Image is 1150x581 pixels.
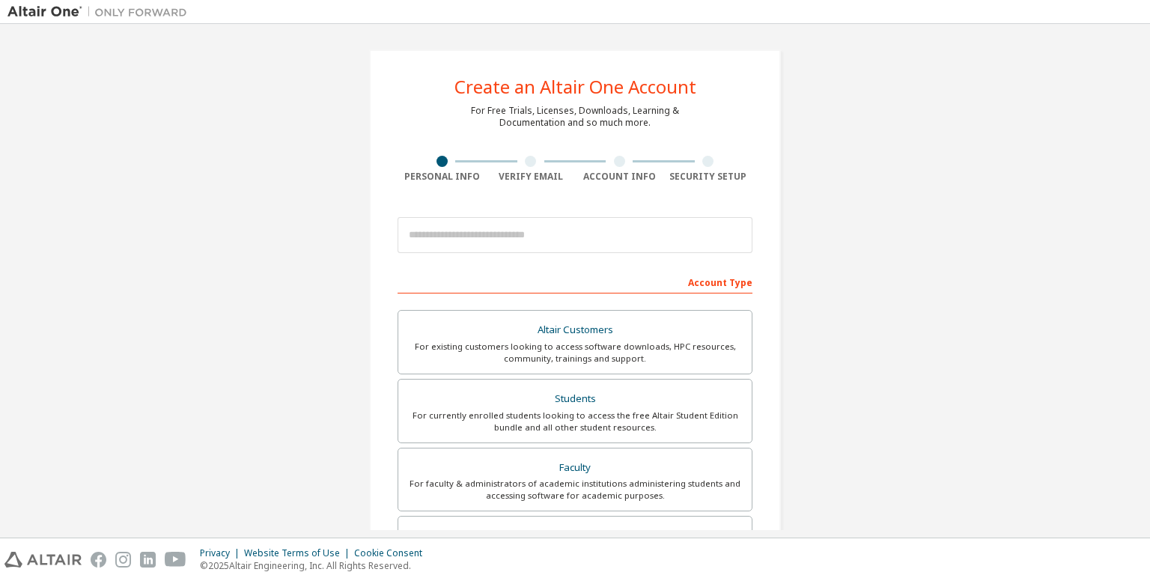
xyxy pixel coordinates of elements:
div: Account Type [398,270,752,293]
div: Security Setup [664,171,753,183]
div: For existing customers looking to access software downloads, HPC resources, community, trainings ... [407,341,743,365]
div: Privacy [200,547,244,559]
img: youtube.svg [165,552,186,568]
div: Cookie Consent [354,547,431,559]
div: For faculty & administrators of academic institutions administering students and accessing softwa... [407,478,743,502]
img: altair_logo.svg [4,552,82,568]
div: Everyone else [407,526,743,547]
div: Faculty [407,457,743,478]
div: Altair Customers [407,320,743,341]
img: Altair One [7,4,195,19]
img: instagram.svg [115,552,131,568]
div: For currently enrolled students looking to access the free Altair Student Edition bundle and all ... [407,410,743,434]
div: Personal Info [398,171,487,183]
img: facebook.svg [91,552,106,568]
div: Verify Email [487,171,576,183]
div: Create an Altair One Account [454,78,696,96]
div: Students [407,389,743,410]
div: Account Info [575,171,664,183]
div: For Free Trials, Licenses, Downloads, Learning & Documentation and so much more. [471,105,679,129]
p: © 2025 Altair Engineering, Inc. All Rights Reserved. [200,559,431,572]
img: linkedin.svg [140,552,156,568]
div: Website Terms of Use [244,547,354,559]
